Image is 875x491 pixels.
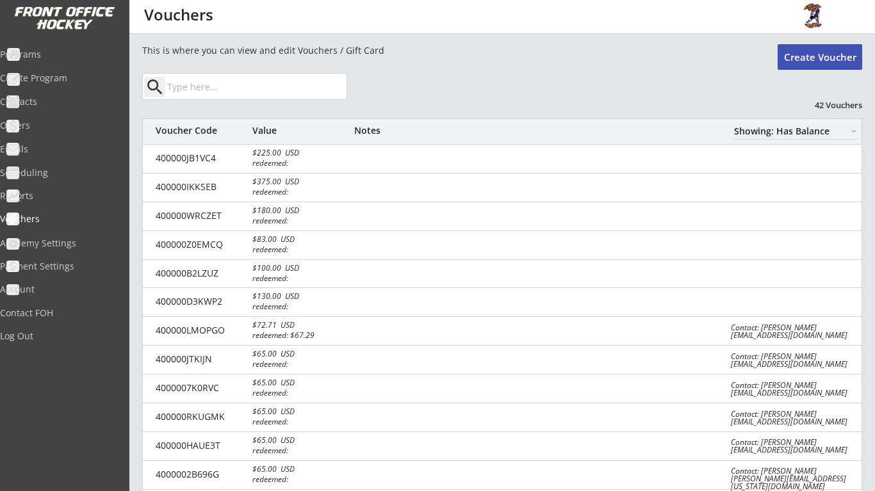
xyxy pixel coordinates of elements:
div: 400000WRCZET [156,211,245,220]
div: 42 Vouchers [784,99,862,111]
div: 400000JB1VC4 [156,154,245,163]
div: redeemed: [252,389,338,397]
div: $65.00 USD [252,379,341,387]
div: redeemed: $67.29 [252,332,338,339]
div: This is where you can view and edit Vouchers / Gift Card [142,44,778,57]
div: 400000Z0EMCQ [156,240,245,249]
div: redeemed: [252,188,338,196]
div: 400000RKUGMK [156,412,245,421]
div: $65.00 USD [252,350,341,358]
div: redeemed: [252,217,338,225]
div: $65.00 USD [252,408,341,415]
div: redeemed: [252,275,338,282]
div: redeemed: [252,303,338,310]
div: 400000JTKIJN [156,355,245,364]
div: 400000LMOPGO [156,326,245,335]
div: $100.00 USD [252,264,341,272]
div: redeemed: [252,159,338,167]
div: 400000D3KWP2 [156,297,245,306]
div: redeemed: [252,246,338,254]
button: search [144,77,165,97]
div: redeemed: [252,447,338,455]
div: $225.00 USD [252,149,341,157]
div: $375.00 USD [252,178,341,186]
div: 400000HAUE3T [156,441,245,450]
div: Contact: [PERSON_NAME] [PERSON_NAME][EMAIL_ADDRESS][US_STATE][DOMAIN_NAME] [731,467,854,490]
div: Contact: [PERSON_NAME] [EMAIL_ADDRESS][DOMAIN_NAME] [731,324,854,339]
div: 4000002B696G [156,470,245,479]
div: redeemed: [252,418,338,426]
div: Contact: [PERSON_NAME] [EMAIL_ADDRESS][DOMAIN_NAME] [731,439,854,454]
div: 4000007K0RVC [156,383,245,392]
input: Type here... [165,74,347,99]
div: 400000IKKSEB [156,182,245,191]
div: Voucher Code [156,126,245,135]
div: $65.00 USD [252,437,341,444]
div: Contact: [PERSON_NAME] [EMAIL_ADDRESS][DOMAIN_NAME] [731,353,854,368]
div: redeemed: [252,476,338,483]
div: Contact: [PERSON_NAME] [EMAIL_ADDRESS][DOMAIN_NAME] [731,410,854,426]
button: Create Voucher [778,44,862,70]
div: $72.71 USD [252,321,341,329]
div: Notes [354,126,712,135]
div: redeemed: [252,360,338,368]
div: $83.00 USD [252,236,341,243]
div: $65.00 USD [252,465,341,473]
div: 400000B2LZUZ [156,269,245,278]
div: $130.00 USD [252,293,341,300]
div: $180.00 USD [252,207,341,214]
div: Value [252,126,311,135]
div: Contact: [PERSON_NAME] [EMAIL_ADDRESS][DOMAIN_NAME] [731,382,854,397]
